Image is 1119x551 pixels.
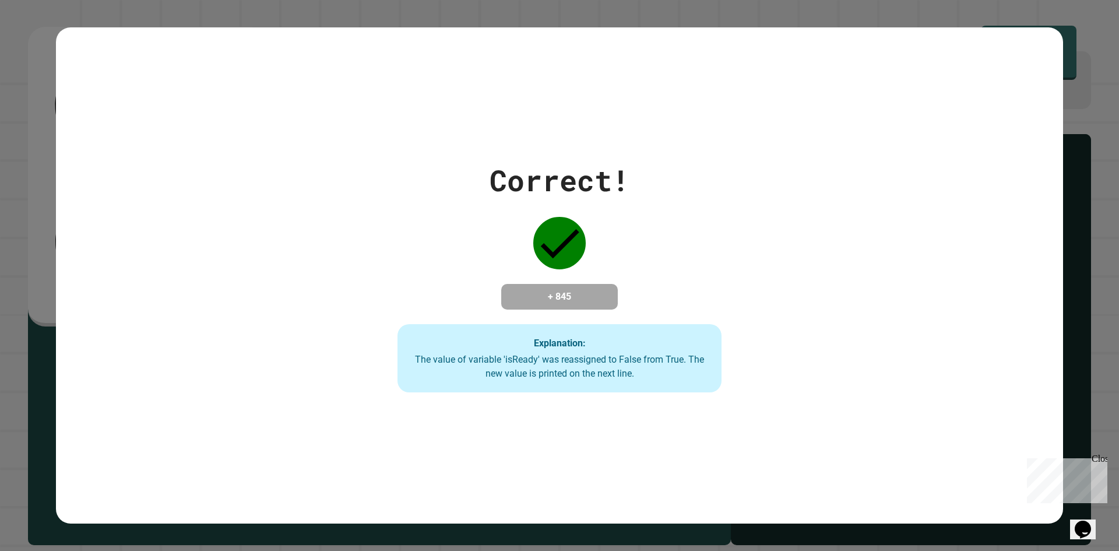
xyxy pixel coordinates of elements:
div: Correct! [490,159,629,202]
div: Chat with us now!Close [5,5,80,74]
iframe: chat widget [1070,504,1107,539]
div: The value of variable 'isReady' was reassigned to False from True. The new value is printed on th... [409,353,710,381]
h4: + 845 [513,290,606,304]
iframe: chat widget [1022,454,1107,503]
strong: Explanation: [534,337,586,348]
